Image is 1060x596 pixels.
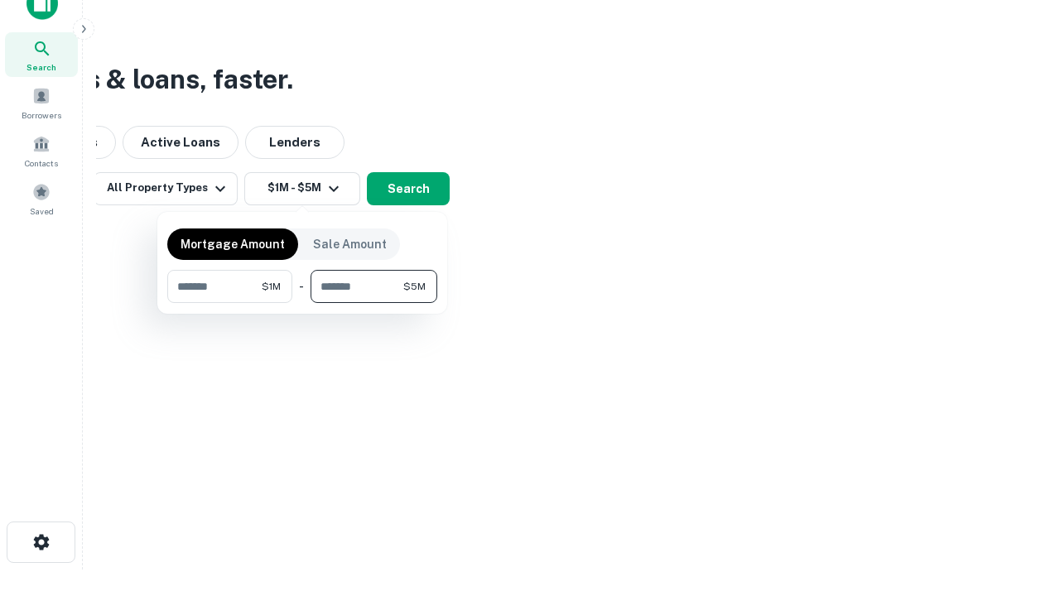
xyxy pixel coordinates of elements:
[181,235,285,253] p: Mortgage Amount
[977,411,1060,490] iframe: Chat Widget
[262,279,281,294] span: $1M
[313,235,387,253] p: Sale Amount
[299,270,304,303] div: -
[403,279,426,294] span: $5M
